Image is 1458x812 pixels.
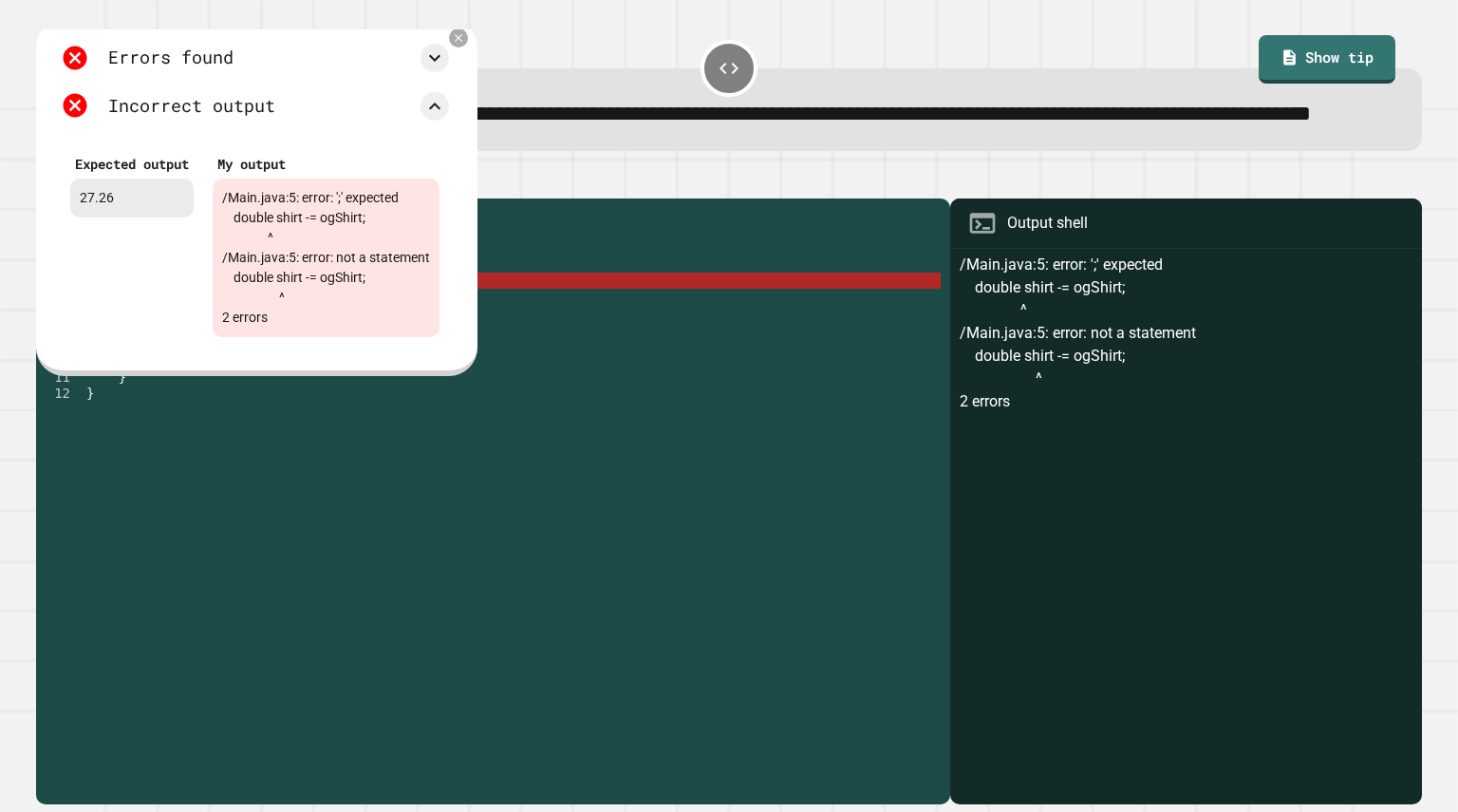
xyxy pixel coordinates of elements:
div: Output shell [1007,212,1088,235]
div: Incorrect output [108,93,275,120]
div: /Main.java:5: error: ';' expected double shirt -= ogShirt; ^ /Main.java:5: error: not a statement... [960,254,1411,805]
div: 12 [36,386,83,402]
div: 11 [36,369,83,386]
div: 27.26 [70,179,194,217]
div: My output [217,154,435,174]
div: /Main.java:5: error: ';' expected double shirt -= ogShirt; ^ /Main.java:5: error: not a statement... [213,179,439,337]
div: 10 [36,353,83,369]
a: Show tip [1259,35,1395,85]
div: Errors found [108,45,234,71]
div: Expected output [75,154,189,174]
